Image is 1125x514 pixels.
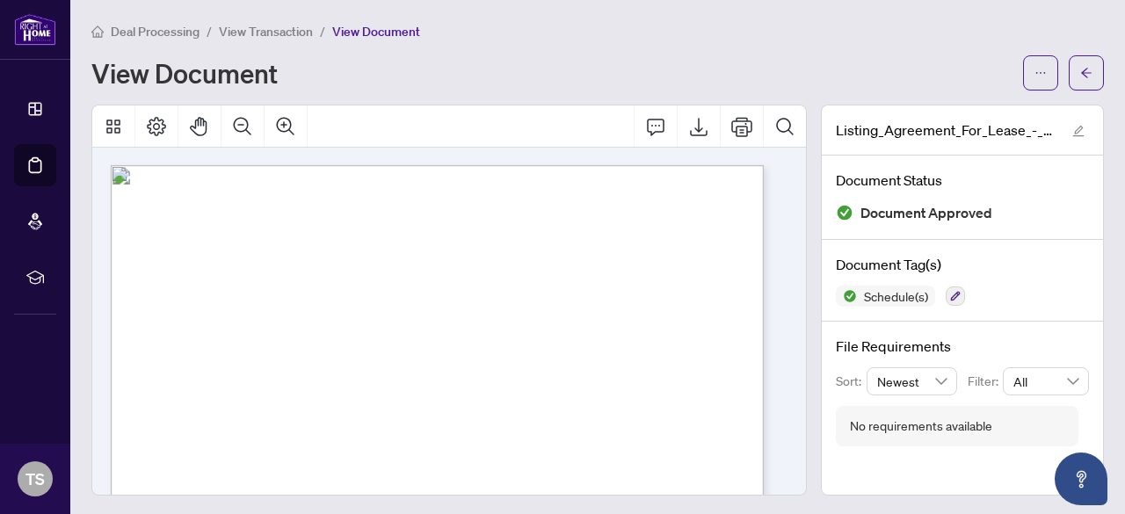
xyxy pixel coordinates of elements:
p: Filter: [968,372,1003,391]
li: / [207,21,212,41]
span: View Transaction [219,24,313,40]
span: All [1013,368,1078,395]
img: Document Status [836,204,853,221]
h4: File Requirements [836,336,1089,357]
span: Document Approved [860,201,992,225]
span: Newest [877,368,947,395]
span: Listing_Agreement_For_Lease_-_Schedule_A_-_Colborne_St.pdf [836,119,1056,141]
span: Schedule(s) [857,290,935,302]
span: View Document [332,24,420,40]
h1: View Document [91,59,278,87]
span: edit [1072,125,1085,137]
span: home [91,25,104,38]
img: Status Icon [836,286,857,307]
button: Open asap [1055,452,1107,505]
p: Sort: [836,372,867,391]
h4: Document Status [836,170,1089,191]
span: arrow-left [1080,67,1092,79]
span: ellipsis [1034,67,1047,79]
span: Deal Processing [111,24,200,40]
li: / [320,21,325,41]
h4: Document Tag(s) [836,254,1089,275]
span: TS [25,467,45,491]
img: logo [14,13,56,46]
div: No requirements available [850,416,992,436]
